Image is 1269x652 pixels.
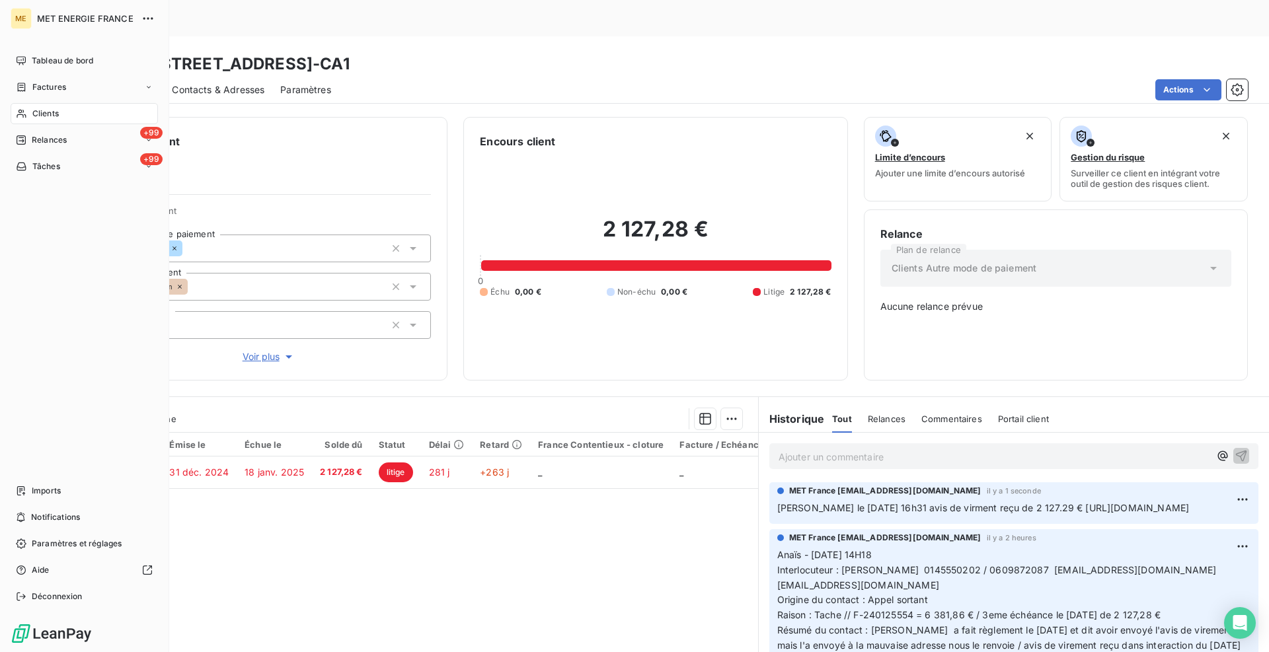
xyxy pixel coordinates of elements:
[1224,607,1256,639] div: Open Intercom Messenger
[777,609,1161,620] span: Raison : Tache // F-240125554 = 6 381,86 € / 3eme échéance le [DATE] de 2 127,28 €
[1071,152,1145,163] span: Gestion du risque
[106,205,431,224] span: Propriétés Client
[429,439,465,450] div: Délai
[243,350,295,363] span: Voir plus
[32,55,93,67] span: Tableau de bord
[777,564,1219,591] span: Interlocuteur : [PERSON_NAME] 0145550202 / 0609872087 [EMAIL_ADDRESS][DOMAIN_NAME] [EMAIL_ADDRESS...
[617,286,656,298] span: Non-échu
[32,81,66,93] span: Factures
[789,485,981,497] span: MET France [EMAIL_ADDRESS][DOMAIN_NAME]
[868,414,905,424] span: Relances
[245,466,304,478] span: 18 janv. 2025
[188,281,198,293] input: Ajouter une valeur
[763,286,785,298] span: Litige
[80,133,431,149] h6: Informations client
[880,226,1231,242] h6: Relance
[478,275,483,286] span: 0
[480,466,509,478] span: +263 j
[880,300,1231,313] span: Aucune relance prévue
[379,462,413,482] span: litige
[31,511,80,523] span: Notifications
[789,532,981,544] span: MET France [EMAIL_ADDRESS][DOMAIN_NAME]
[777,549,872,560] span: Anaïs - [DATE] 14H18
[429,466,450,478] span: 281 j
[32,564,50,576] span: Aide
[515,286,541,298] span: 0,00 €
[32,538,122,550] span: Paramètres et réglages
[140,127,163,139] span: +99
[661,286,687,298] span: 0,00 €
[538,466,542,478] span: _
[280,83,331,96] span: Paramètres
[480,439,522,450] div: Retard
[1155,79,1221,100] button: Actions
[777,502,1189,513] span: [PERSON_NAME] le [DATE] 16h31 avis de virment reçu de 2 127.29 € [URL][DOMAIN_NAME]
[480,216,831,256] h2: 2 127,28 €
[875,152,945,163] span: Limite d’encours
[1071,168,1237,189] span: Surveiller ce client en intégrant votre outil de gestion des risques client.
[32,108,59,120] span: Clients
[245,439,304,450] div: Échue le
[790,286,831,298] span: 2 127,28 €
[832,414,852,424] span: Tout
[320,466,363,479] span: 2 127,28 €
[32,134,67,146] span: Relances
[875,168,1025,178] span: Ajouter une limite d’encours autorisé
[32,485,61,497] span: Imports
[892,262,1037,275] span: Clients Autre mode de paiement
[679,439,770,450] div: Facture / Echéancier
[172,83,264,96] span: Contacts & Adresses
[679,466,683,478] span: _
[140,153,163,165] span: +99
[759,411,825,427] h6: Historique
[32,161,60,172] span: Tâches
[490,286,510,298] span: Échu
[11,623,93,644] img: Logo LeanPay
[169,439,229,450] div: Émise le
[116,52,350,76] h3: SDC [STREET_ADDRESS]-CA1
[320,439,363,450] div: Solde dû
[987,487,1041,495] span: il y a 1 seconde
[987,534,1036,542] span: il y a 2 heures
[998,414,1049,424] span: Portail client
[379,439,413,450] div: Statut
[864,117,1052,201] button: Limite d’encoursAjouter une limite d’encours autorisé
[921,414,982,424] span: Commentaires
[169,466,229,478] span: 31 déc. 2024
[106,349,431,364] button: Voir plus
[777,594,928,605] span: Origine du contact : Appel sortant
[11,560,158,581] a: Aide
[538,439,664,450] div: France Contentieux - cloture
[480,133,555,149] h6: Encours client
[182,242,193,254] input: Ajouter une valeur
[1059,117,1248,201] button: Gestion du risqueSurveiller ce client en intégrant votre outil de gestion des risques client.
[32,591,83,602] span: Déconnexion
